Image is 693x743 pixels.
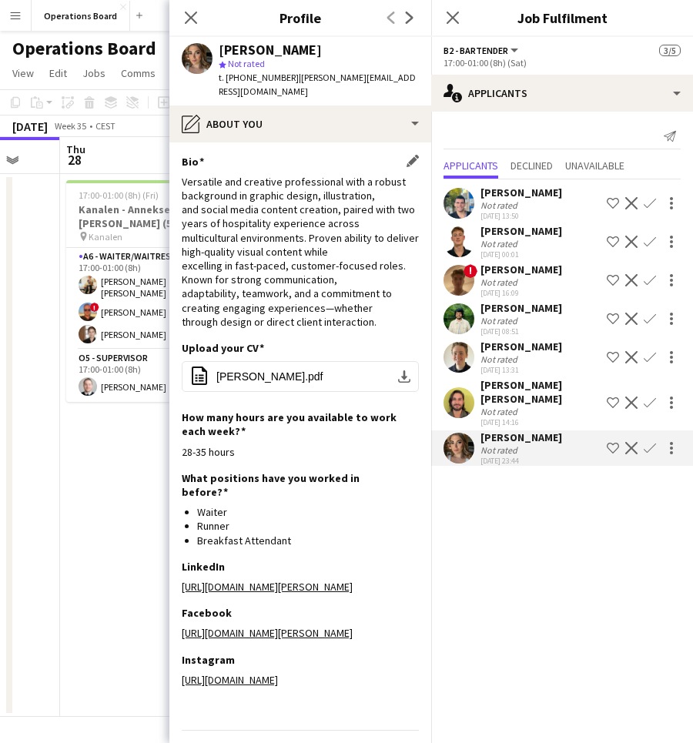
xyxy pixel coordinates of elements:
span: 28 [64,151,85,169]
app-job-card: 17:00-01:00 (8h) (Fri)4/4Kanalen - Annekset / [PERSON_NAME] (50) Kanalen2 RolesA6 - WAITER/WAITRE... [66,180,239,402]
a: Edit [43,63,73,83]
h3: Profile [169,8,431,28]
li: Runner [197,519,419,533]
div: Not rated [480,238,521,249]
div: About you [169,105,431,142]
button: B2 - BARTENDER [444,45,521,56]
span: Jobs [82,66,105,80]
a: Comms [115,63,162,83]
button: [PERSON_NAME].pdf [182,361,419,392]
span: Applicants [444,160,498,171]
span: Declined [511,160,553,171]
span: ! [90,303,99,312]
div: [DATE] 00:01 [480,249,562,259]
div: [PERSON_NAME] [480,224,562,238]
div: [DATE] 14:16 [480,417,601,427]
div: [DATE] 23:44 [480,456,562,466]
div: [DATE] 13:50 [480,211,562,221]
h3: Job Fulfilment [431,8,693,28]
a: Jobs [76,63,112,83]
h1: Operations Board [12,37,156,60]
h3: What positions have you worked in before? [182,471,407,499]
span: ! [464,264,477,278]
app-card-role: A6 - WAITER/WAITRESS3/317:00-01:00 (8h)[PERSON_NAME] [PERSON_NAME] [PERSON_NAME]![PERSON_NAME][PE... [66,248,239,350]
div: [DATE] [12,119,48,134]
h3: Bio [182,155,204,169]
div: Not rated [480,199,521,211]
div: 17:00-01:00 (8h) (Sat) [444,57,681,69]
span: B2 - BARTENDER [444,45,508,56]
div: [PERSON_NAME] [480,263,562,276]
span: Week 35 [51,120,89,132]
span: Unavailable [565,160,624,171]
h3: LinkedIn [182,560,225,574]
div: [PERSON_NAME] [219,43,322,57]
span: View [12,66,34,80]
li: Breakfast Attendant [197,534,419,547]
span: 17:00-01:00 (8h) (Fri) [79,189,159,201]
div: Not rated [480,353,521,365]
span: | [PERSON_NAME][EMAIL_ADDRESS][DOMAIN_NAME] [219,72,416,97]
div: Versatile and creative professional with a robust background in graphic design, illustration, and... [182,175,419,329]
div: [DATE] 16:09 [480,288,562,298]
h3: Kanalen - Annekset / [PERSON_NAME] (50) [66,202,239,230]
div: [DATE] 08:51 [480,326,562,336]
div: Not rated [480,444,521,456]
div: 28-35 hours [182,445,419,459]
div: Applicants [431,75,693,112]
button: Operations Board [32,1,130,31]
div: CEST [95,120,115,132]
li: Waiter [197,505,419,519]
a: [URL][DOMAIN_NAME][PERSON_NAME] [182,626,353,640]
span: t. [PHONE_NUMBER] [219,72,299,83]
h3: How many hours are you available to work each week? [182,410,407,438]
span: 3/5 [659,45,681,56]
app-card-role: O5 - SUPERVISOR1/117:00-01:00 (8h)[PERSON_NAME] [66,350,239,402]
div: [PERSON_NAME] [480,340,562,353]
div: Not rated [480,276,521,288]
span: Edit [49,66,67,80]
span: Thu [66,142,85,156]
h3: Upload your CV [182,341,264,355]
a: View [6,63,40,83]
a: [URL][DOMAIN_NAME] [182,673,278,687]
span: Comms [121,66,156,80]
span: Not rated [228,58,265,69]
div: [DATE] 13:31 [480,365,562,375]
span: [PERSON_NAME].pdf [216,370,323,383]
div: [PERSON_NAME] [480,301,562,315]
h3: Facebook [182,606,232,620]
div: Not rated [480,406,521,417]
span: Kanalen [89,231,122,243]
div: [PERSON_NAME] [480,186,562,199]
div: Not rated [480,315,521,326]
div: [PERSON_NAME] [PERSON_NAME] [480,378,601,406]
div: [PERSON_NAME] [480,430,562,444]
h3: Instagram [182,653,235,667]
a: [URL][DOMAIN_NAME][PERSON_NAME] [182,580,353,594]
